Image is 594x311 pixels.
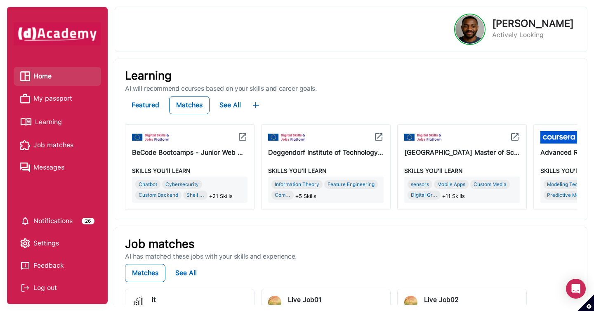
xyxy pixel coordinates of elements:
[132,165,247,177] div: SKILLS YOU’ll LEARN
[374,132,384,142] img: icon
[20,161,94,174] a: Messages iconMessages
[20,216,30,226] img: setting
[125,85,577,93] p: AI will recommend courses based on your skills and career goals.
[442,191,465,202] span: +11 Skills
[82,218,94,224] div: 26
[20,282,94,294] div: Log out
[169,96,210,114] button: Matches
[251,100,261,110] img: ...
[213,96,247,114] button: See All
[14,22,101,45] img: dAcademy
[33,215,73,227] span: Notifications
[35,116,62,128] span: Learning
[132,134,169,141] img: icon
[33,237,59,250] span: Settings
[175,267,197,279] div: See All
[125,69,577,83] p: Learning
[324,180,378,189] div: Feature Engineering
[577,295,594,311] button: Set cookie preferences
[268,296,281,309] img: jobi
[169,264,203,282] button: See All
[408,180,432,189] div: sensors
[20,115,94,129] a: Learning iconLearning
[219,99,241,111] div: See All
[288,296,384,304] div: Live Job01
[20,283,30,293] img: Log out
[470,180,510,189] div: Custom Media
[20,261,30,271] img: feedback
[125,252,577,261] p: AI has matched these jobs with your skills and experience.
[135,180,160,189] div: Chatbot
[33,161,64,174] span: Messages
[20,94,30,104] img: My passport icon
[268,134,305,141] img: icon
[295,191,316,202] span: +5 Skills
[268,165,384,177] div: SKILLS YOU’ll LEARN
[176,99,203,111] div: Matches
[33,92,72,105] span: My passport
[209,191,233,202] span: +21 Skills
[20,139,94,151] a: Job matches iconJob matches
[132,147,247,158] div: BeCode Bootcamps - Junior Web Developer, AI, DevSecOps
[20,115,32,129] img: Learning icon
[183,191,207,200] div: Shell ...
[20,71,30,81] img: Home icon
[135,191,181,200] div: Custom Backend
[152,296,247,304] div: it
[20,238,30,248] img: setting
[271,191,294,200] div: Com...
[125,237,577,251] p: Job matches
[566,279,586,299] div: Open Intercom Messenger
[434,180,469,189] div: Mobile Apps
[404,134,441,141] img: icon
[455,15,484,44] img: Profile
[132,99,159,111] div: Featured
[132,267,158,279] div: Matches
[424,296,520,304] div: Live Job02
[20,140,30,150] img: Job matches icon
[408,191,441,200] div: Digital Gr...
[492,19,574,28] p: [PERSON_NAME]
[125,96,166,114] button: Featured
[20,92,94,105] a: My passport iconMy passport
[404,296,417,309] img: jobi
[271,180,323,189] div: Information Theory
[540,131,577,144] img: icon
[132,296,145,309] img: jobi
[125,264,165,282] button: Matches
[33,70,52,82] span: Home
[20,259,94,272] a: Feedback
[510,132,520,142] img: icon
[20,163,30,172] img: Messages icon
[404,147,520,158] div: Technical University of Denmark Master of Science in Human-Centred Artificial Intelligence
[33,139,73,151] span: Job matches
[404,165,520,177] div: SKILLS YOU’ll LEARN
[492,30,574,40] p: Actively Looking
[162,180,202,189] div: Cybersecurity
[238,132,247,142] img: icon
[20,70,94,82] a: Home iconHome
[268,147,384,158] div: Deggendorf Institute of Technology Master of Science in Artificial Intelligence and Data Science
